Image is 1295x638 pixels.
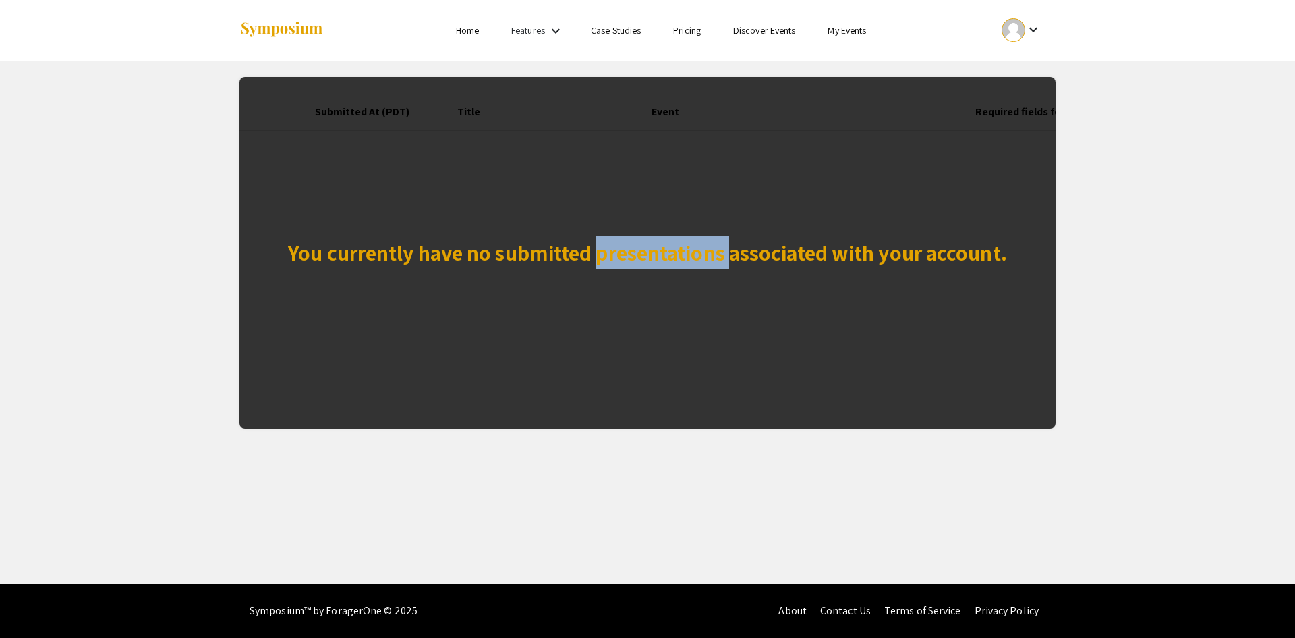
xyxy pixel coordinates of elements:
[987,15,1056,45] button: Expand account dropdown
[548,23,564,39] mat-icon: Expand Features list
[288,236,1007,269] div: You currently have no submitted presentations associated with your account.
[828,24,866,36] a: My Events
[733,24,796,36] a: Discover Events
[778,604,807,618] a: About
[975,604,1039,618] a: Privacy Policy
[456,24,479,36] a: Home
[673,24,701,36] a: Pricing
[10,577,57,628] iframe: Chat
[884,604,961,618] a: Terms of Service
[511,24,545,36] a: Features
[1025,22,1041,38] mat-icon: Expand account dropdown
[820,604,871,618] a: Contact Us
[239,21,324,39] img: Symposium by ForagerOne
[250,584,418,638] div: Symposium™ by ForagerOne © 2025
[591,24,641,36] a: Case Studies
